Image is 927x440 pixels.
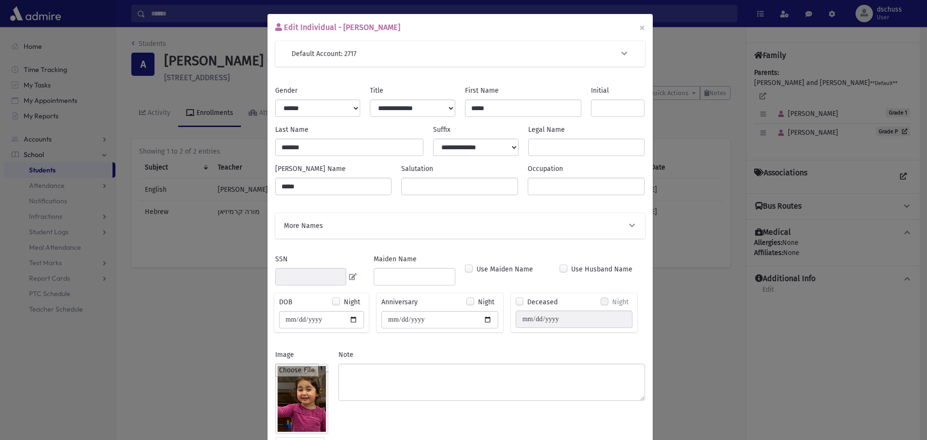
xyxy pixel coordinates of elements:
[275,254,288,264] label: SSN
[571,264,632,274] label: Use Husband Name
[478,297,494,307] label: Night
[477,264,533,274] label: Use Maiden Name
[381,297,418,307] label: Anniversary
[275,164,346,174] label: [PERSON_NAME] Name
[632,14,653,41] button: ×
[344,297,360,307] label: Night
[527,297,558,307] label: Deceased
[528,164,563,174] label: Occupation
[275,350,294,360] label: Image
[275,22,400,33] h6: Edit Individual - [PERSON_NAME]
[591,85,609,96] label: Initial
[275,125,309,135] label: Last Name
[291,49,630,59] button: Default Account: 2717
[433,125,450,135] label: Suffix
[465,85,499,96] label: First Name
[338,350,353,360] label: Note
[374,254,417,264] label: Maiden Name
[284,221,323,231] span: More Names
[283,221,637,231] button: More Names
[401,164,433,174] label: Salutation
[528,125,565,135] label: Legal Name
[612,297,629,307] label: Night
[279,297,293,307] label: DOB
[275,85,297,96] label: Gender
[292,49,356,59] span: Default Account: 2717
[370,85,383,96] label: Title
